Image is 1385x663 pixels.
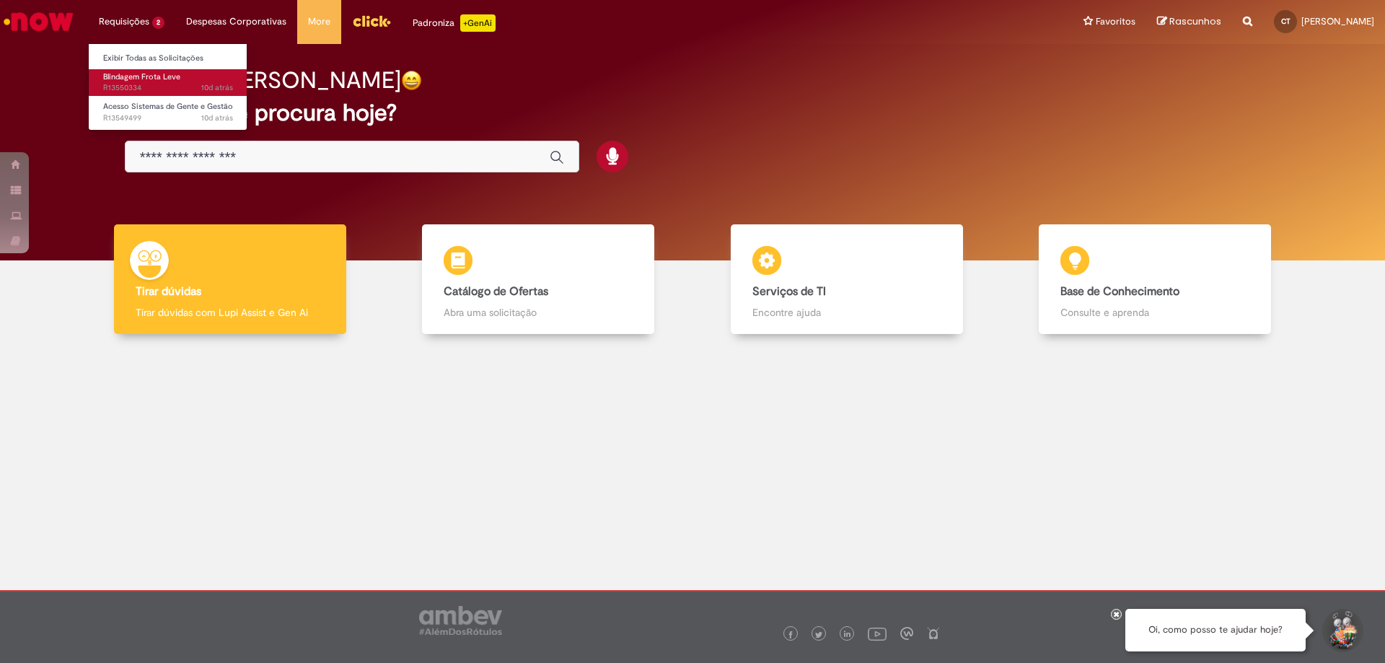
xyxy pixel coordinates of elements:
[692,224,1001,335] a: Serviços de TI Encontre ajuda
[201,82,233,93] time: 19/09/2025 11:54:09
[752,305,941,320] p: Encontre ajuda
[186,14,286,29] span: Despesas Corporativas
[136,305,325,320] p: Tirar dúvidas com Lupi Assist e Gen Ai
[201,113,233,123] time: 19/09/2025 09:30:17
[1001,224,1310,335] a: Base de Conhecimento Consulte e aprenda
[201,113,233,123] span: 10d atrás
[1320,609,1363,652] button: Iniciar Conversa de Suporte
[868,624,887,643] img: logo_footer_youtube.png
[89,99,247,126] a: Aberto R13549499 : Acesso Sistemas de Gente e Gestão
[136,284,201,299] b: Tirar dúvidas
[1060,284,1179,299] b: Base de Conhecimento
[752,284,826,299] b: Serviços de TI
[103,113,233,124] span: R13549499
[103,82,233,94] span: R13550334
[88,43,247,131] ul: Requisições
[201,82,233,93] span: 10d atrás
[1096,14,1135,29] span: Favoritos
[1301,15,1374,27] span: [PERSON_NAME]
[927,627,940,640] img: logo_footer_naosei.png
[99,14,149,29] span: Requisições
[444,305,633,320] p: Abra uma solicitação
[815,631,822,638] img: logo_footer_twitter.png
[103,71,180,82] span: Blindagem Frota Leve
[1157,15,1221,29] a: Rascunhos
[460,14,496,32] p: +GenAi
[89,69,247,96] a: Aberto R13550334 : Blindagem Frota Leve
[419,606,502,635] img: logo_footer_ambev_rotulo_gray.png
[103,101,233,112] span: Acesso Sistemas de Gente e Gestão
[444,284,548,299] b: Catálogo de Ofertas
[1169,14,1221,28] span: Rascunhos
[1125,609,1306,651] div: Oi, como posso te ajudar hoje?
[900,627,913,640] img: logo_footer_workplace.png
[352,10,391,32] img: click_logo_yellow_360x200.png
[125,68,401,93] h2: Bom dia, [PERSON_NAME]
[89,51,247,66] a: Exibir Todas as Solicitações
[152,17,164,29] span: 2
[76,224,384,335] a: Tirar dúvidas Tirar dúvidas com Lupi Assist e Gen Ai
[844,631,851,639] img: logo_footer_linkedin.png
[1060,305,1249,320] p: Consulte e aprenda
[308,14,330,29] span: More
[125,100,1261,126] h2: O que você procura hoje?
[401,70,422,91] img: happy-face.png
[1,7,76,36] img: ServiceNow
[1281,17,1291,26] span: CT
[413,14,496,32] div: Padroniza
[787,631,794,638] img: logo_footer_facebook.png
[384,224,693,335] a: Catálogo de Ofertas Abra uma solicitação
